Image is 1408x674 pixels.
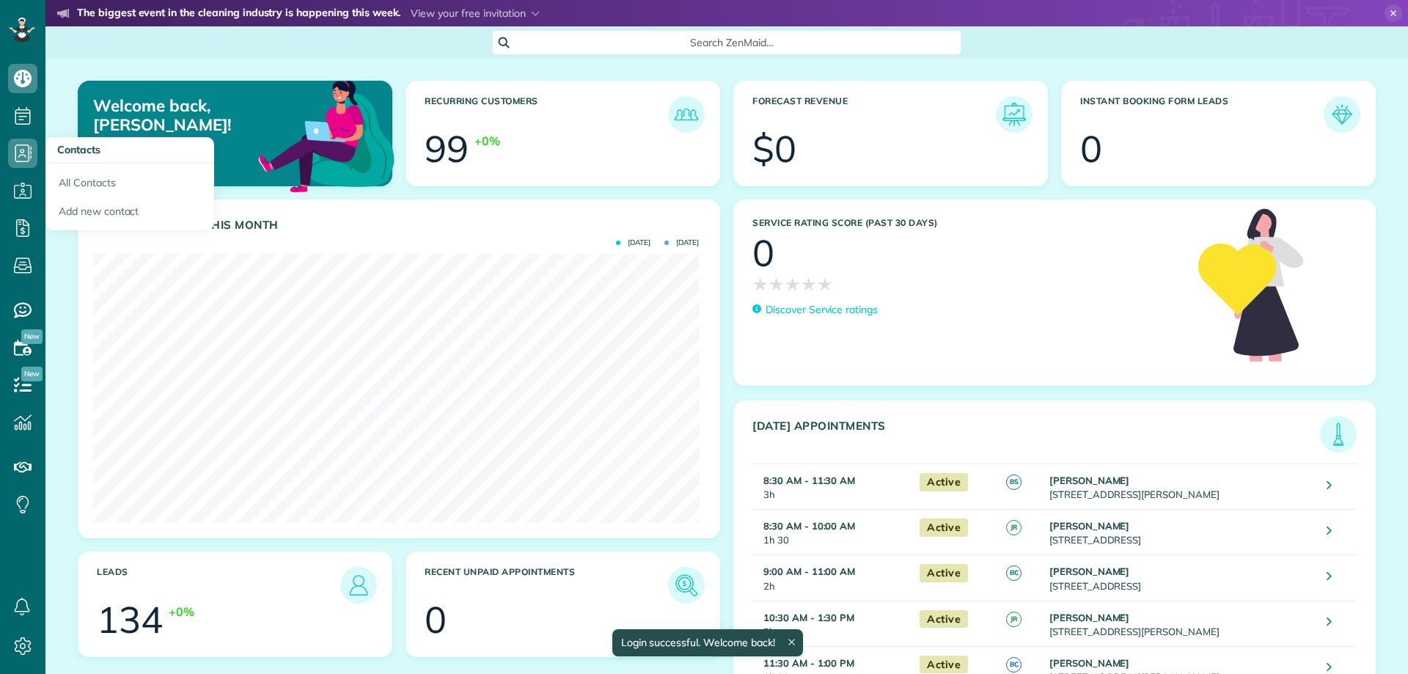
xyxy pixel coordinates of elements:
[1046,510,1316,555] td: [STREET_ADDRESS]
[93,96,292,135] p: Welcome back, [PERSON_NAME]!
[1006,520,1022,535] span: JR
[1006,657,1022,673] span: BC
[752,302,878,318] a: Discover Service ratings
[785,271,801,297] span: ★
[1049,657,1130,669] strong: [PERSON_NAME]
[672,571,701,600] img: icon_unpaid_appointments-47b8ce3997adf2238b356f14209ab4cced10bd1f174958f3ca8f1d0dd7fffeee.png
[763,612,854,623] strong: 10:30 AM - 1:30 PM
[752,131,796,167] div: $0
[752,555,912,601] td: 2h
[57,143,100,156] span: Contacts
[664,239,699,246] span: [DATE]
[45,164,214,197] a: All Contacts
[763,520,855,532] strong: 8:30 AM - 10:00 AM
[920,564,968,582] span: Active
[752,420,1320,453] h3: [DATE] Appointments
[920,656,968,674] span: Active
[1324,420,1353,449] img: icon_todays_appointments-901f7ab196bb0bea1936b74009e4eb5ffbc2d2711fa7634e0d609ed5ef32b18b.png
[672,100,701,129] img: icon_recurring_customers-cf858462ba22bcd05b5a5880d41d6543d210077de5bb9ebc9590e49fd87d84ed.png
[763,657,854,669] strong: 11:30 AM - 1:00 PM
[752,464,912,510] td: 3h
[1046,555,1316,601] td: [STREET_ADDRESS]
[616,239,650,246] span: [DATE]
[920,519,968,537] span: Active
[97,601,163,638] div: 134
[255,64,397,206] img: dashboard_welcome-42a62b7d889689a78055ac9021e634bf52bae3f8056760290aed330b23ab8690.png
[766,302,878,318] p: Discover Service ratings
[1049,475,1130,486] strong: [PERSON_NAME]
[21,367,43,381] span: New
[1049,520,1130,532] strong: [PERSON_NAME]
[1327,100,1357,129] img: icon_form_leads-04211a6a04a5b2264e4ee56bc0799ec3eb69b7e499cbb523a139df1d13a81ae0.png
[425,96,668,133] h3: Recurring Customers
[1006,475,1022,490] span: BS
[1006,565,1022,581] span: BC
[425,567,668,604] h3: Recent unpaid appointments
[1049,565,1130,577] strong: [PERSON_NAME]
[1046,601,1316,646] td: [STREET_ADDRESS][PERSON_NAME]
[752,271,769,297] span: ★
[1000,100,1029,129] img: icon_forecast_revenue-8c13a41c7ed35a8dcfafea3cbb826a0462acb37728057bba2d056411b612bbbe.png
[344,571,373,600] img: icon_leads-1bed01f49abd5b7fead27621c3d59655bb73ed531f8eeb49469d10e621d6b896.png
[801,271,817,297] span: ★
[97,219,705,232] h3: Actual Revenue this month
[769,271,785,297] span: ★
[1006,612,1022,627] span: JR
[763,475,855,486] strong: 8:30 AM - 11:30 AM
[817,271,833,297] span: ★
[920,610,968,629] span: Active
[763,565,855,577] strong: 9:00 AM - 11:00 AM
[169,604,194,620] div: +0%
[425,131,469,167] div: 99
[1046,464,1316,510] td: [STREET_ADDRESS][PERSON_NAME]
[752,96,996,133] h3: Forecast Revenue
[474,133,500,150] div: +0%
[1080,96,1324,133] h3: Instant Booking Form Leads
[1049,612,1130,623] strong: [PERSON_NAME]
[1080,131,1102,167] div: 0
[752,218,1184,228] h3: Service Rating score (past 30 days)
[752,235,774,271] div: 0
[45,197,214,231] a: Add new contact
[97,567,340,604] h3: Leads
[752,601,912,646] td: 3h
[77,6,400,22] strong: The biggest event in the cleaning industry is happening this week.
[920,473,968,491] span: Active
[425,601,447,638] div: 0
[21,329,43,344] span: New
[612,629,802,656] div: Login successful. Welcome back!
[752,510,912,555] td: 1h 30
